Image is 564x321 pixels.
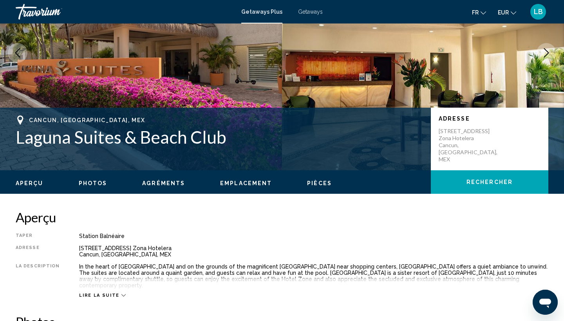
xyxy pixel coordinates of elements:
[498,9,509,16] span: EUR
[16,4,233,20] a: Travorium
[79,180,107,187] button: Photos
[472,9,479,16] span: fr
[498,7,516,18] button: Change currency
[79,292,125,298] button: Lire la suite
[79,245,548,258] div: [STREET_ADDRESS] Zona Hotelera Cancun, [GEOGRAPHIC_DATA], MEX
[439,115,540,122] p: Adresse
[528,4,548,20] button: User Menu
[241,9,282,15] a: Getaways Plus
[16,209,548,225] h2: Aperçu
[16,127,423,147] h1: Laguna Suites & Beach Club
[79,263,548,289] div: In the heart of [GEOGRAPHIC_DATA] and on the grounds of the magnificent [GEOGRAPHIC_DATA] near sh...
[29,117,145,123] span: Cancun, [GEOGRAPHIC_DATA], MEX
[466,179,513,186] span: Rechercher
[439,128,501,163] p: [STREET_ADDRESS] Zona Hotelera Cancun, [GEOGRAPHIC_DATA], MEX
[307,180,332,186] span: Pièces
[142,180,185,187] button: Agréments
[79,293,119,298] span: Lire la suite
[8,43,27,63] button: Previous image
[220,180,272,186] span: Emplacement
[16,180,43,186] span: Aperçu
[79,180,107,186] span: Photos
[533,290,558,315] iframe: Bouton de lancement de la fenêtre de messagerie
[298,9,323,15] a: Getaways
[16,233,60,239] div: Taper
[431,170,548,194] button: Rechercher
[16,263,60,289] div: La description
[220,180,272,187] button: Emplacement
[16,245,60,258] div: Adresse
[79,233,548,239] div: Station balnéaire
[142,180,185,186] span: Agréments
[16,180,43,187] button: Aperçu
[537,43,556,63] button: Next image
[534,8,543,16] span: LB
[472,7,486,18] button: Change language
[307,180,332,187] button: Pièces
